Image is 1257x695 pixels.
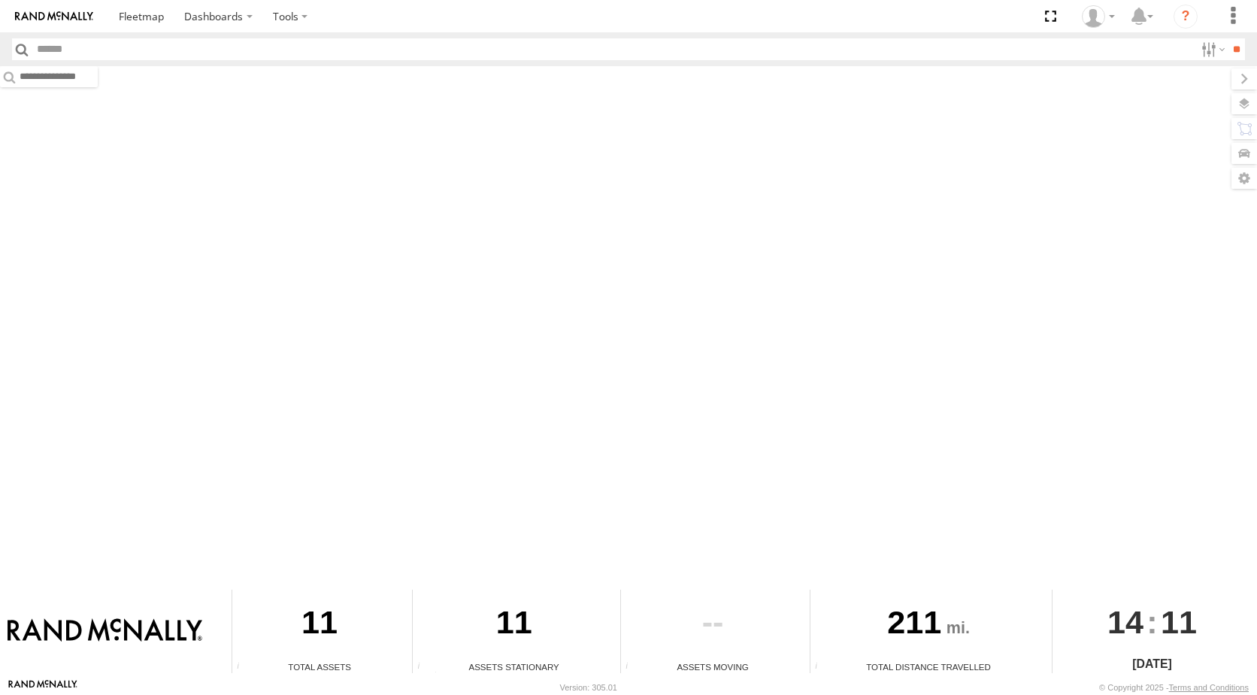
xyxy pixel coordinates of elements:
div: [DATE] [1053,655,1252,673]
div: Assets Stationary [413,660,615,673]
div: 211 [810,590,1046,660]
div: : [1053,590,1252,654]
div: Valeo Dash [1077,5,1120,28]
label: Search Filter Options [1195,38,1228,60]
a: Terms and Conditions [1169,683,1249,692]
img: Rand McNally [8,618,202,644]
span: 14 [1107,590,1143,654]
div: Total Distance Travelled [810,660,1046,673]
div: Total number of assets current stationary. [413,662,435,673]
i: ? [1174,5,1198,29]
div: Total distance travelled by all assets within specified date range and applied filters [810,662,833,673]
img: rand-logo.svg [15,11,93,22]
a: Visit our Website [8,680,77,695]
div: Assets Moving [621,660,804,673]
div: Total number of assets current in transit. [621,662,644,673]
div: Total number of Enabled Assets [232,662,255,673]
div: Version: 305.01 [560,683,617,692]
div: 11 [413,590,615,660]
div: 11 [232,590,407,660]
span: 11 [1161,590,1197,654]
div: © Copyright 2025 - [1099,683,1249,692]
div: Total Assets [232,660,407,673]
label: Map Settings [1231,168,1257,189]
